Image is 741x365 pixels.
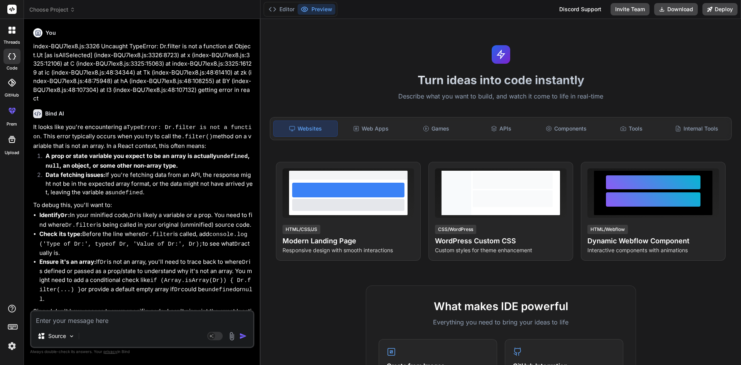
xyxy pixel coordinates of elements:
[48,332,66,340] p: Source
[273,121,338,137] div: Websites
[65,222,96,229] code: Dr.filter
[61,212,68,219] code: Dr
[39,230,253,258] li: Before the line where is called, add to see what actually is.
[227,332,236,341] img: attachment
[435,236,567,246] h4: WordPress Custom CSS
[39,231,247,248] code: console.log('Type of Dr:', typeof Dr, 'Value of Dr:', Dr);
[239,332,247,340] img: icon
[266,4,298,15] button: Editor
[33,201,253,210] p: To debug this, you'll want to:
[535,121,598,137] div: Components
[587,246,719,254] p: Interactive components with animations
[283,246,414,254] p: Responsive design with smooth interactions
[45,110,64,117] h6: Bind AI
[555,3,606,15] div: Discord Support
[39,258,96,265] strong: Ensure it's an array:
[379,298,623,314] h2: What makes IDE powerful
[7,121,17,127] label: prem
[283,236,414,246] h4: Modern Landing Page
[702,3,738,15] button: Deploy
[181,134,213,140] code: .filter()
[46,152,250,169] strong: A prop or state variable you expect to be an array is actually , , an object, or some other non-a...
[587,225,628,234] div: HTML/Webflow
[39,287,252,303] code: null
[611,3,650,15] button: Invite Team
[46,171,105,178] strong: Data fetching issues:
[435,246,567,254] p: Custom styles for theme enhancement
[39,171,253,198] li: If you're fetching data from an API, the response might not be in the expected array format, or t...
[665,121,728,137] div: Internal Tools
[600,121,663,137] div: Tools
[283,225,320,234] div: HTML/CSS/JS
[265,92,736,102] p: Describe what you want to build, and watch it come to life in real-time
[3,39,20,46] label: threads
[33,307,253,343] p: Since I don't have access to your specific code, I can't pinpoint the exact location. However, I ...
[103,349,117,354] span: privacy
[339,121,403,137] div: Web Apps
[7,65,17,71] label: code
[30,348,254,355] p: Always double-check its answers. Your in Bind
[39,211,70,219] strong: Identify :
[5,340,19,353] img: settings
[205,287,236,293] code: undefined
[5,149,19,156] label: Upload
[404,121,468,137] div: Games
[142,231,173,238] code: Dr.filter
[379,317,623,327] p: Everything you need to bring your ideas to life
[130,212,137,219] code: Dr
[242,259,249,266] code: Dr
[654,3,698,15] button: Download
[174,287,181,293] code: Dr
[39,211,253,230] li: In your minified code, is likely a variable or a prop. You need to find where is being called in ...
[39,230,82,238] strong: Check its type:
[68,333,75,340] img: Pick Models
[217,153,248,160] code: undefined
[33,123,253,151] p: It looks like you're encountering a . This error typically occurs when you try to call the method...
[587,236,719,246] h4: Dynamic Webflow Component
[298,4,335,15] button: Preview
[29,6,75,14] span: Choose Project
[435,225,476,234] div: CSS/WordPress
[265,73,736,87] h1: Turn ideas into code instantly
[46,163,59,170] code: null
[39,258,253,304] li: If is not an array, you'll need to trace back to where is defined or passed as a prop/state to un...
[5,92,19,98] label: GitHub
[469,121,533,137] div: APIs
[33,124,252,141] code: TypeError: Dr.filter is not a function
[112,190,143,196] code: undefined
[46,29,56,37] h6: You
[234,241,241,248] code: Dr
[100,259,107,266] code: Dr
[33,42,253,103] p: index-BQU7Iex8.js:3326 Uncaught TypeError: Dr.filter is not a function at Object.Ut [as isAllSele...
